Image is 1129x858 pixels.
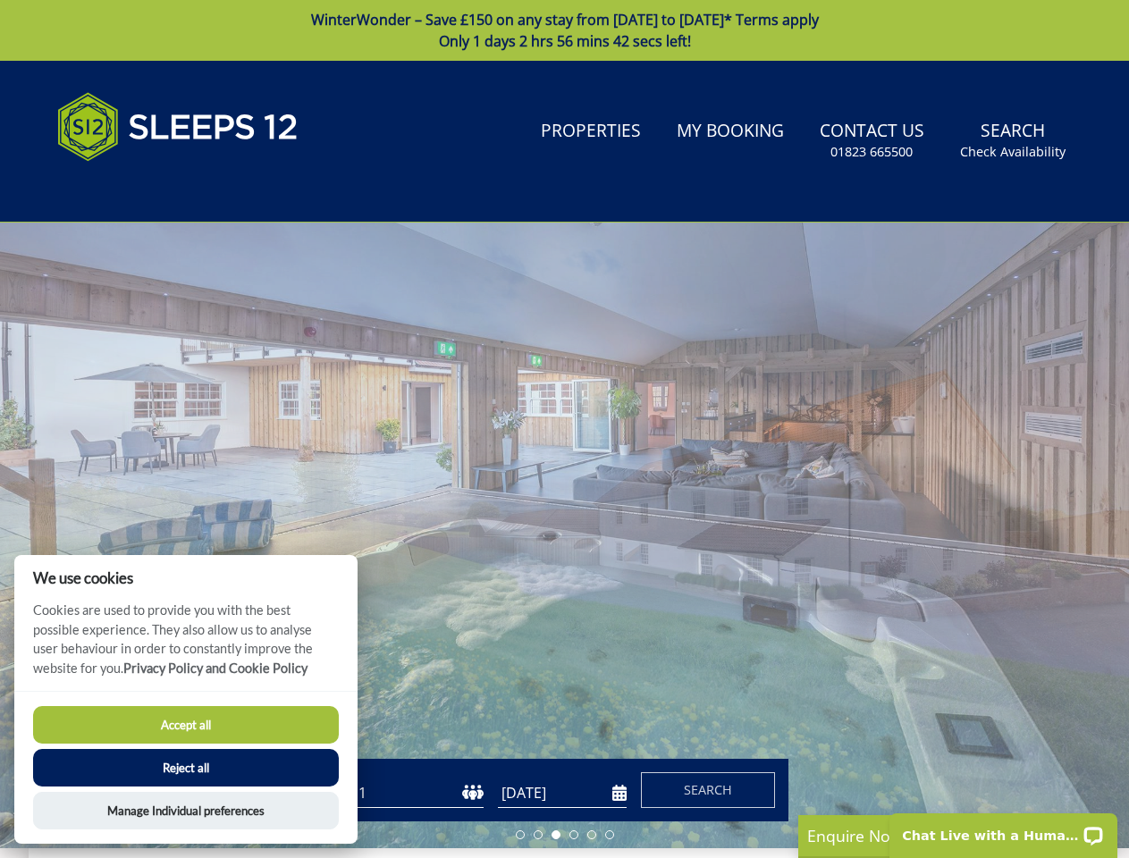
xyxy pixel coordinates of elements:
span: Search [684,781,732,798]
p: Cookies are used to provide you with the best possible experience. They also allow us to analyse ... [14,601,358,691]
button: Manage Individual preferences [33,792,339,829]
a: Privacy Policy and Cookie Policy [123,660,308,676]
img: Sleeps 12 [57,82,299,172]
span: Only 1 days 2 hrs 56 mins 42 secs left! [439,31,691,51]
a: Contact Us01823 665500 [813,112,931,170]
small: 01823 665500 [830,143,913,161]
a: My Booking [670,112,791,152]
iframe: Customer reviews powered by Trustpilot [48,182,236,198]
a: SearchCheck Availability [953,112,1073,170]
button: Accept all [33,706,339,744]
button: Search [641,772,775,808]
button: Reject all [33,749,339,786]
a: Properties [534,112,648,152]
input: Arrival Date [498,778,627,808]
small: Check Availability [960,143,1066,161]
h2: We use cookies [14,569,358,586]
p: Enquire Now [807,824,1075,847]
iframe: LiveChat chat widget [878,802,1129,858]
